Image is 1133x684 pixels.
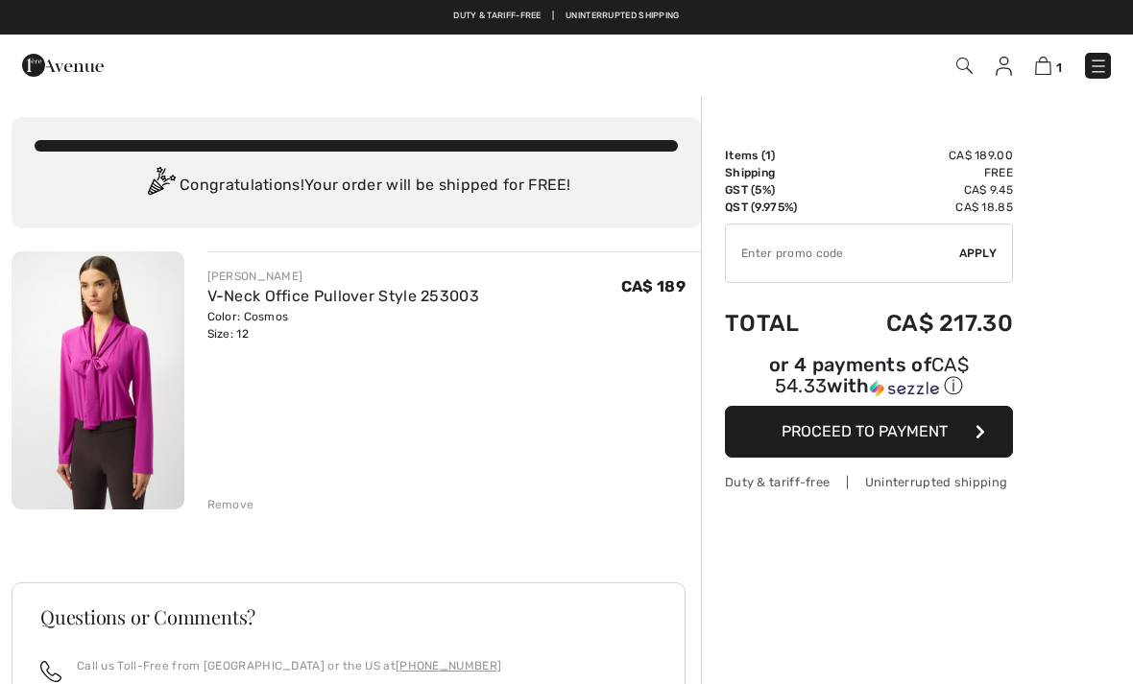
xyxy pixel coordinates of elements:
div: or 4 payments of with [725,356,1013,399]
img: Sezzle [870,380,939,397]
a: [PHONE_NUMBER] [396,659,501,672]
td: CA$ 18.85 [832,199,1013,216]
a: 1 [1035,54,1062,77]
td: Total [725,291,832,356]
td: QST (9.975%) [725,199,832,216]
span: CA$ 189 [621,277,686,295]
span: 1 [765,149,771,162]
td: CA$ 189.00 [832,147,1013,164]
span: 1 [1056,60,1062,75]
td: CA$ 217.30 [832,291,1013,356]
img: V-Neck Office Pullover Style 253003 [12,251,184,509]
span: Proceed to Payment [782,422,948,440]
img: Congratulation2.svg [141,167,180,205]
td: Shipping [725,164,832,181]
img: Search [956,58,973,74]
img: 1ère Avenue [22,46,104,84]
td: Free [832,164,1013,181]
div: Duty & tariff-free | Uninterrupted shipping [725,473,1013,491]
td: Items ( ) [725,147,832,164]
div: Congratulations! Your order will be shipped for FREE! [35,167,678,205]
h3: Questions or Comments? [40,607,657,626]
img: call [40,661,61,682]
div: Color: Cosmos Size: 12 [207,308,480,342]
a: 1ère Avenue [22,55,104,73]
input: Promo code [726,224,959,282]
div: Remove [207,496,254,513]
div: [PERSON_NAME] [207,268,480,285]
p: Call us Toll-Free from [GEOGRAPHIC_DATA] or the US at [77,657,501,674]
a: V-Neck Office Pullover Style 253003 [207,287,480,305]
div: or 4 payments ofCA$ 54.33withSezzle Click to learn more about Sezzle [725,356,1013,406]
img: My Info [996,57,1012,76]
td: CA$ 9.45 [832,181,1013,199]
button: Proceed to Payment [725,406,1013,458]
img: Shopping Bag [1035,57,1051,75]
span: Apply [959,245,998,262]
td: GST (5%) [725,181,832,199]
span: CA$ 54.33 [775,353,969,397]
img: Menu [1089,57,1108,76]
